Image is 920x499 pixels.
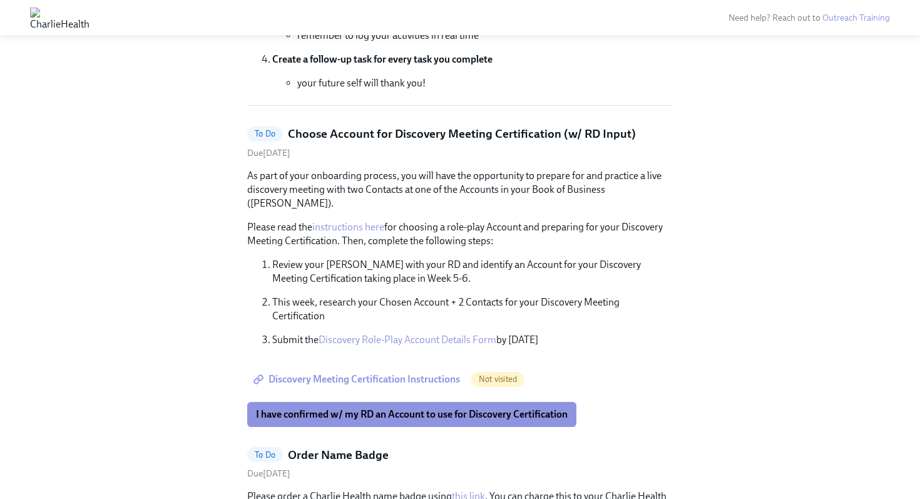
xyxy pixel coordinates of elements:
span: Need help? Reach out to [728,13,890,23]
span: To Do [247,450,283,460]
span: Discovery Meeting Certification Instructions [256,373,460,386]
h5: Choose Account for Discovery Meeting Certification (w/ RD Input) [288,126,636,142]
p: Please read the for choosing a role-play Account and preparing for your Discovery Meeting Certifi... [247,220,673,248]
span: To Do [247,129,283,138]
a: Discovery Meeting Certification Instructions [247,367,469,392]
a: Outreach Training [822,13,890,23]
p: This week, research your Chosen Account + 2 Contacts for your Discovery Meeting Certification [272,296,673,323]
button: I have confirmed w/ my RD an Account to use for Discovery Certification [247,402,576,427]
strong: Create a follow-up task for every task you complete [272,53,493,65]
h5: Order Name Badge [288,447,389,463]
span: Monday, September 15th 2025, 10:00 am [247,468,290,479]
span: Not visited [471,374,524,384]
a: To DoChoose Account for Discovery Meeting Certification (w/ RD Input)Due[DATE] [247,126,673,159]
img: CharlieHealth [30,8,89,28]
p: Review your [PERSON_NAME] with your RD and identify an Account for your Discovery Meeting Certifi... [272,258,673,286]
p: Submit the by [DATE] [272,333,673,347]
a: instructions here [312,221,384,233]
a: To DoOrder Name BadgeDue[DATE] [247,447,673,480]
span: Thursday, September 11th 2025, 10:00 am [247,148,290,158]
p: As part of your onboarding process, you will have the opportunity to prepare for and practice a l... [247,169,673,210]
a: Discovery Role-Play Account Details Form [319,334,496,346]
li: your future self will thank you! [297,76,673,90]
span: I have confirmed w/ my RD an Account to use for Discovery Certification [256,408,568,421]
li: remember to log your activities in real time [297,29,673,43]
